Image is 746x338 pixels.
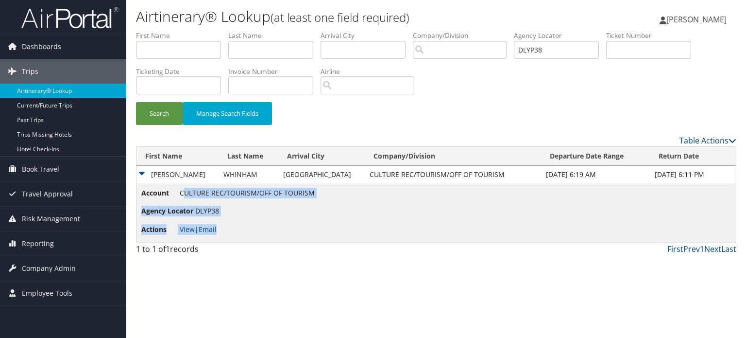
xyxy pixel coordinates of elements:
[21,6,119,29] img: airportal-logo.png
[667,244,683,254] a: First
[228,67,321,76] label: Invoice Number
[271,9,409,25] small: (at least one field required)
[541,166,650,183] td: [DATE] 6:19 AM
[321,67,422,76] label: Airline
[365,147,541,166] th: Company/Division
[195,206,219,215] span: DLYP38
[180,188,315,197] span: CULTURE REC/TOURISM/OFF OF TOURISM
[136,147,219,166] th: First Name: activate to sort column descending
[136,166,219,183] td: [PERSON_NAME]
[704,244,721,254] a: Next
[199,225,217,234] a: Email
[541,147,650,166] th: Departure Date Range: activate to sort column ascending
[22,35,61,59] span: Dashboards
[228,31,321,40] label: Last Name
[180,225,195,234] a: View
[141,206,193,216] span: Agency Locator
[22,231,54,256] span: Reporting
[22,59,38,84] span: Trips
[679,135,736,146] a: Table Actions
[278,147,365,166] th: Arrival City: activate to sort column ascending
[666,14,727,25] span: [PERSON_NAME]
[22,157,59,181] span: Book Travel
[136,102,183,125] button: Search
[219,166,278,183] td: WHINHAM
[22,207,80,231] span: Risk Management
[22,182,73,206] span: Travel Approval
[606,31,698,40] label: Ticket Number
[219,147,278,166] th: Last Name: activate to sort column ascending
[166,244,170,254] span: 1
[136,31,228,40] label: First Name
[514,31,606,40] label: Agency Locator
[365,166,541,183] td: CULTURE REC/TOURISM/OFF OF TOURISM
[180,225,217,234] span: |
[141,188,178,198] span: Account
[650,166,736,183] td: [DATE] 6:11 PM
[321,31,413,40] label: Arrival City
[136,67,228,76] label: Ticketing Date
[650,147,736,166] th: Return Date: activate to sort column ascending
[660,5,736,34] a: [PERSON_NAME]
[22,281,72,305] span: Employee Tools
[721,244,736,254] a: Last
[700,244,704,254] a: 1
[183,102,272,125] button: Manage Search Fields
[683,244,700,254] a: Prev
[141,224,178,235] span: Actions
[22,256,76,281] span: Company Admin
[278,166,365,183] td: [GEOGRAPHIC_DATA]
[413,31,514,40] label: Company/Division
[136,243,275,260] div: 1 to 1 of records
[136,6,536,27] h1: Airtinerary® Lookup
